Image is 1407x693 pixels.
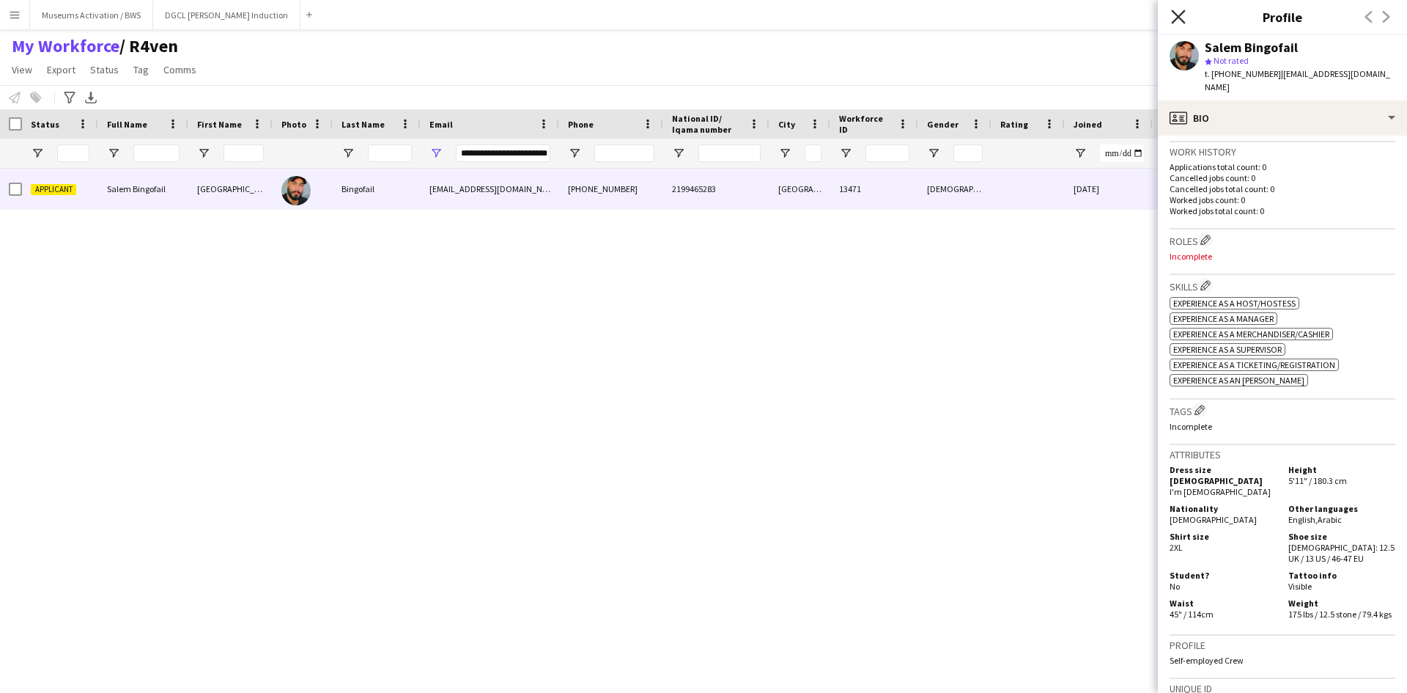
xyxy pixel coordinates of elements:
[1173,298,1296,309] span: Experience as a Host/Hostess
[1170,570,1277,581] h5: Student?
[1288,581,1312,592] span: Visible
[1170,205,1395,216] p: Worked jobs total count: 0
[1214,55,1249,66] span: Not rated
[107,147,120,160] button: Open Filter Menu
[1288,609,1392,620] span: 175 lbs / 12.5 stone / 79.4 kgs
[84,60,125,79] a: Status
[953,144,983,162] input: Gender Filter Input
[119,35,178,57] span: R4ven
[61,89,78,106] app-action-btn: Advanced filters
[1173,359,1335,370] span: Experience as a Ticketing/Registration
[188,169,273,209] div: [GEOGRAPHIC_DATA]
[368,144,412,162] input: Last Name Filter Input
[1288,514,1318,525] span: English ,
[133,144,180,162] input: Full Name Filter Input
[1170,278,1395,293] h3: Skills
[1170,503,1277,514] h5: Nationality
[1170,531,1277,542] h5: Shirt size
[1173,329,1329,340] span: Experience as a Merchandiser/Cashier
[31,184,76,195] span: Applicant
[1288,531,1395,542] h5: Shoe size
[281,119,306,130] span: Photo
[839,113,892,135] span: Workforce ID
[778,119,795,130] span: City
[1170,581,1180,592] span: No
[865,144,909,162] input: Workforce ID Filter Input
[107,183,166,194] span: Salem Bingofail
[31,147,44,160] button: Open Filter Menu
[778,147,791,160] button: Open Filter Menu
[1288,570,1395,581] h5: Tattoo info
[133,63,149,76] span: Tag
[1170,448,1395,461] h3: Attributes
[918,169,991,209] div: [DEMOGRAPHIC_DATA]
[1170,232,1395,248] h3: Roles
[1074,119,1102,130] span: Joined
[1100,144,1144,162] input: Joined Filter Input
[429,119,453,130] span: Email
[1173,313,1274,324] span: Experience as a Manager
[57,144,89,162] input: Status Filter Input
[698,144,761,162] input: National ID/ Iqama number Filter Input
[1288,475,1347,486] span: 5'11" / 180.3 cm
[1170,194,1395,205] p: Worked jobs count: 0
[1153,169,1219,209] div: [DATE]
[1170,486,1271,497] span: I'm [DEMOGRAPHIC_DATA]
[927,119,959,130] span: Gender
[769,169,830,209] div: [GEOGRAPHIC_DATA]
[429,147,443,160] button: Open Filter Menu
[6,60,38,79] a: View
[224,144,264,162] input: First Name Filter Input
[128,60,155,79] a: Tag
[281,176,311,205] img: Salem Bingofail
[1205,68,1281,79] span: t. [PHONE_NUMBER]
[197,119,242,130] span: First Name
[1288,598,1395,609] h5: Weight
[594,144,654,162] input: Phone Filter Input
[927,147,940,160] button: Open Filter Menu
[568,119,594,130] span: Phone
[1288,542,1395,564] span: [DEMOGRAPHIC_DATA]: 12.5 UK / 13 US / 46-47 EU
[1170,403,1395,418] h3: Tags
[1288,464,1395,475] h5: Height
[1170,251,1395,262] p: Incomplete
[672,147,685,160] button: Open Filter Menu
[1170,183,1395,194] p: Cancelled jobs total count: 0
[341,119,385,130] span: Last Name
[672,183,716,194] span: 2199465283
[1173,375,1304,386] span: Experience as an [PERSON_NAME]
[90,63,119,76] span: Status
[12,63,32,76] span: View
[456,144,550,162] input: Email Filter Input
[1205,41,1298,54] div: Salem Bingofail
[1065,169,1153,209] div: [DATE]
[1158,100,1407,136] div: Bio
[333,169,421,209] div: Bingofail
[1170,145,1395,158] h3: Work history
[47,63,75,76] span: Export
[12,35,119,57] a: My Workforce
[41,60,81,79] a: Export
[1170,172,1395,183] p: Cancelled jobs count: 0
[1170,542,1183,553] span: 2XL
[421,169,559,209] div: [EMAIL_ADDRESS][DOMAIN_NAME]
[1170,464,1277,486] h5: Dress size [DEMOGRAPHIC_DATA]
[559,169,663,209] div: [PHONE_NUMBER]
[1170,655,1395,666] p: Self-employed Crew
[1170,514,1257,525] span: [DEMOGRAPHIC_DATA]
[107,119,147,130] span: Full Name
[1205,68,1390,92] span: | [EMAIL_ADDRESS][DOMAIN_NAME]
[1158,7,1407,26] h3: Profile
[31,119,59,130] span: Status
[197,147,210,160] button: Open Filter Menu
[1170,609,1214,620] span: 45" / 114cm
[341,147,355,160] button: Open Filter Menu
[1000,119,1028,130] span: Rating
[153,1,300,29] button: DGCL [PERSON_NAME] Induction
[1318,514,1342,525] span: Arabic
[158,60,202,79] a: Comms
[1170,639,1395,652] h3: Profile
[1170,161,1395,172] p: Applications total count: 0
[1074,147,1087,160] button: Open Filter Menu
[1288,503,1395,514] h5: Other languages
